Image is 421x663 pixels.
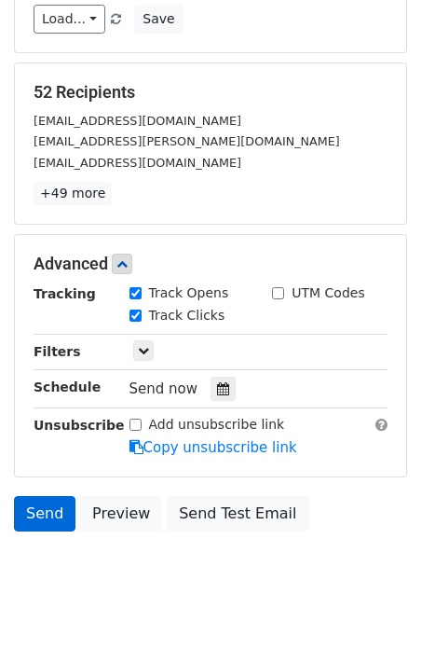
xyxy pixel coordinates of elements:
[34,114,241,128] small: [EMAIL_ADDRESS][DOMAIN_NAME]
[34,254,387,274] h5: Advanced
[34,344,81,359] strong: Filters
[34,286,96,301] strong: Tracking
[129,439,297,456] a: Copy unsubscribe link
[34,134,340,148] small: [EMAIL_ADDRESS][PERSON_NAME][DOMAIN_NAME]
[34,182,112,205] a: +49 more
[149,306,225,325] label: Track Clicks
[80,496,162,532] a: Preview
[328,573,421,663] iframe: Chat Widget
[34,418,125,433] strong: Unsubscribe
[149,283,229,303] label: Track Opens
[167,496,308,532] a: Send Test Email
[34,5,105,34] a: Load...
[292,283,364,303] label: UTM Codes
[149,415,285,435] label: Add unsubscribe link
[34,156,241,170] small: [EMAIL_ADDRESS][DOMAIN_NAME]
[134,5,183,34] button: Save
[34,82,387,103] h5: 52 Recipients
[14,496,75,532] a: Send
[129,380,198,397] span: Send now
[34,380,101,394] strong: Schedule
